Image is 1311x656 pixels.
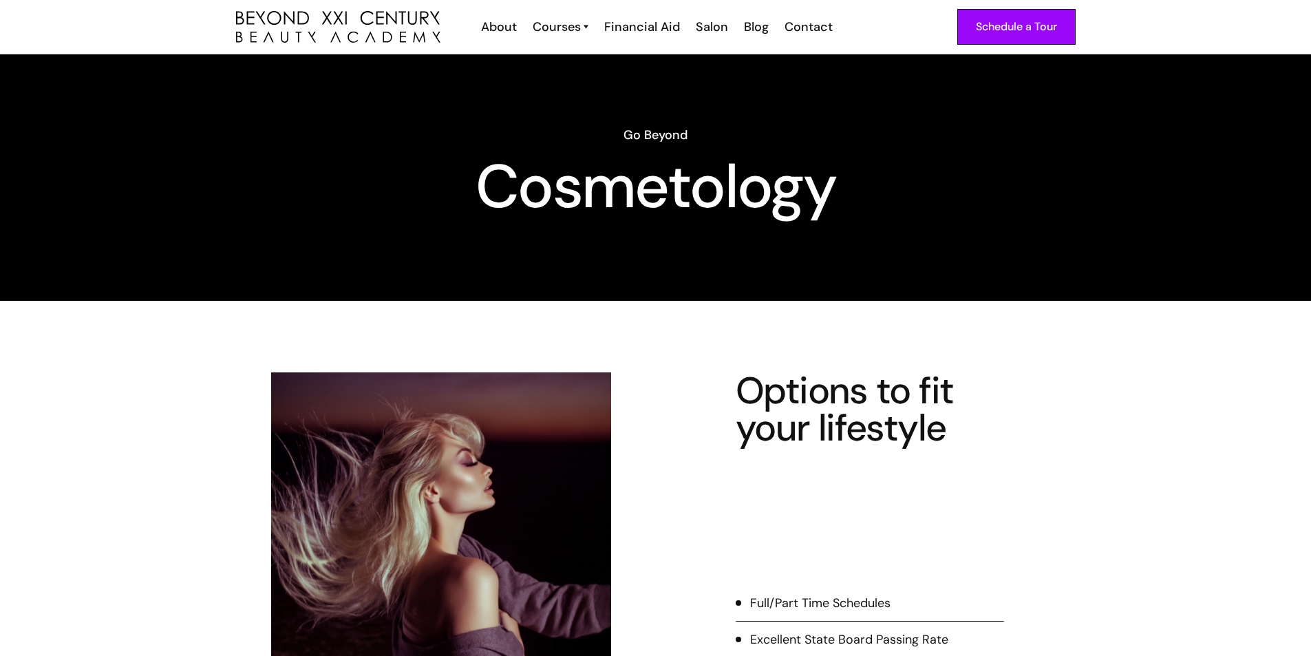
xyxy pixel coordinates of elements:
[687,18,735,36] a: Salon
[533,18,588,36] a: Courses
[236,162,1076,211] h1: Cosmetology
[776,18,840,36] a: Contact
[236,126,1076,144] h6: Go Beyond
[736,372,1004,447] h4: Options to fit your lifestyle
[696,18,728,36] div: Salon
[481,18,517,36] div: About
[735,18,776,36] a: Blog
[604,18,680,36] div: Financial Aid
[957,9,1076,45] a: Schedule a Tour
[236,11,440,43] a: home
[750,594,891,612] div: Full/Part Time Schedules
[744,18,769,36] div: Blog
[236,11,440,43] img: beyond 21st century beauty academy logo
[785,18,833,36] div: Contact
[533,18,581,36] div: Courses
[595,18,687,36] a: Financial Aid
[976,18,1057,36] div: Schedule a Tour
[472,18,524,36] a: About
[750,631,948,648] div: Excellent State Board Passing Rate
